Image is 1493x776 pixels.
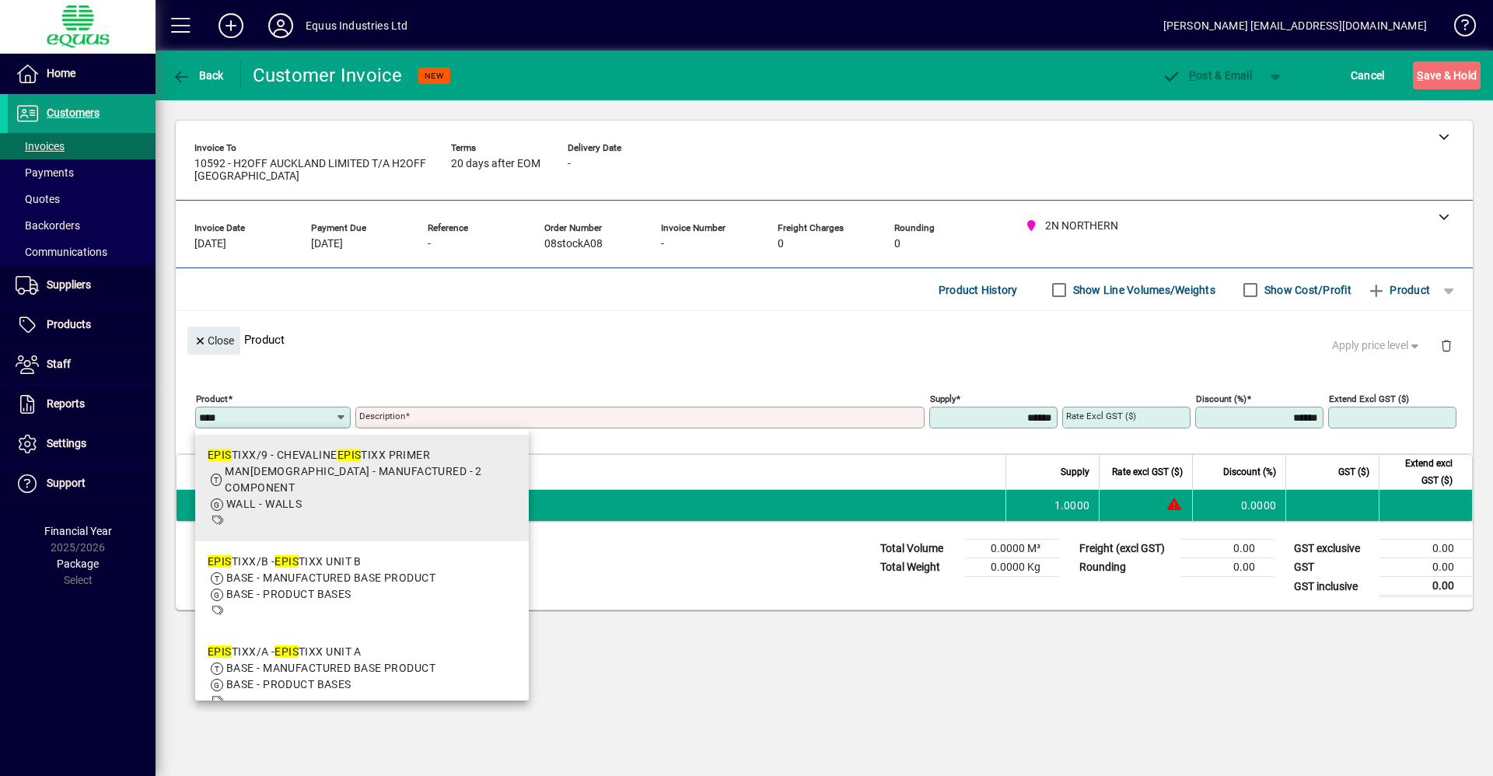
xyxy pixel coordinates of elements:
[8,425,156,463] a: Settings
[1379,558,1473,577] td: 0.00
[226,588,351,600] span: BASE - PRODUCT BASES
[1417,63,1477,88] span: ave & Hold
[930,393,956,404] mat-label: Supply
[195,631,529,722] mat-option: EPISTIXX/A - EPISTIXX UNIT A
[1180,558,1274,577] td: 0.00
[206,12,256,40] button: Add
[1189,69,1196,82] span: P
[337,449,362,461] em: EPIS
[1070,282,1215,298] label: Show Line Volumes/Weights
[8,345,156,384] a: Staff
[16,166,74,179] span: Payments
[1326,332,1428,360] button: Apply price level
[256,12,306,40] button: Profile
[1442,3,1474,54] a: Knowledge Base
[8,306,156,344] a: Products
[1338,463,1369,481] span: GST ($)
[1379,540,1473,558] td: 0.00
[661,238,664,250] span: -
[451,158,540,170] span: 20 days after EOM
[47,107,100,119] span: Customers
[47,437,86,449] span: Settings
[1428,338,1465,352] app-page-header-button: Delete
[16,219,80,232] span: Backorders
[208,554,435,570] div: TIXX/B - TIXX UNIT B
[8,133,156,159] a: Invoices
[778,238,784,250] span: 0
[306,13,408,38] div: Equus Industries Ltd
[208,555,232,568] em: EPIS
[939,278,1018,302] span: Product History
[47,318,91,330] span: Products
[1332,337,1422,354] span: Apply price level
[194,158,428,183] span: 10592 - H2OFF AUCKLAND LIMITED T/A H2OFF [GEOGRAPHIC_DATA]
[168,61,228,89] button: Back
[47,358,71,370] span: Staff
[1286,558,1379,577] td: GST
[156,61,241,89] app-page-header-button: Back
[8,212,156,239] a: Backorders
[208,449,232,461] em: EPIS
[226,678,351,690] span: BASE - PRODUCT BASES
[194,238,226,250] span: [DATE]
[1413,61,1481,89] button: Save & Hold
[1261,282,1351,298] label: Show Cost/Profit
[1072,558,1180,577] td: Rounding
[1162,69,1252,82] span: ost & Email
[1347,61,1389,89] button: Cancel
[1180,540,1274,558] td: 0.00
[8,464,156,503] a: Support
[57,558,99,570] span: Package
[1196,393,1246,404] mat-label: Discount (%)
[1428,327,1465,364] button: Delete
[172,69,224,82] span: Back
[253,63,403,88] div: Customer Invoice
[359,411,405,421] mat-label: Description
[8,159,156,186] a: Payments
[208,644,435,660] div: TIXX/A - TIXX UNIT A
[8,385,156,424] a: Reports
[966,558,1059,577] td: 0.0000 Kg
[225,465,482,494] span: MAN[DEMOGRAPHIC_DATA] - MANUFACTURED - 2 COMPONENT
[1061,463,1089,481] span: Supply
[195,435,529,541] mat-option: EPISTIXX/9 - CHEVALINE EPISTIXX PRIMER
[1379,577,1473,596] td: 0.00
[44,525,112,537] span: Financial Year
[184,333,244,347] app-page-header-button: Close
[208,447,516,463] div: TIXX/9 - CHEVALINE TIXX PRIMER
[872,540,966,558] td: Total Volume
[208,645,232,658] em: EPIS
[1351,63,1385,88] span: Cancel
[226,662,435,674] span: BASE - MANUFACTURED BASE PRODUCT
[428,238,431,250] span: -
[1223,463,1276,481] span: Discount (%)
[16,193,60,205] span: Quotes
[1286,540,1379,558] td: GST exclusive
[1072,540,1180,558] td: Freight (excl GST)
[226,572,435,584] span: BASE - MANUFACTURED BASE PRODUCT
[544,238,603,250] span: 08stockA08
[47,397,85,410] span: Reports
[8,239,156,265] a: Communications
[274,555,299,568] em: EPIS
[176,311,1473,368] div: Product
[1154,61,1260,89] button: Post & Email
[16,140,65,152] span: Invoices
[47,67,75,79] span: Home
[568,158,571,170] span: -
[1192,490,1285,521] td: 0.0000
[1163,13,1427,38] div: [PERSON_NAME] [EMAIL_ADDRESS][DOMAIN_NAME]
[8,186,156,212] a: Quotes
[1112,463,1183,481] span: Rate excl GST ($)
[1286,577,1379,596] td: GST inclusive
[1066,411,1136,421] mat-label: Rate excl GST ($)
[194,328,234,354] span: Close
[1389,455,1453,489] span: Extend excl GST ($)
[8,266,156,305] a: Suppliers
[311,238,343,250] span: [DATE]
[196,393,228,404] mat-label: Product
[195,541,529,631] mat-option: EPISTIXX/B - EPISTIXX UNIT B
[47,477,86,489] span: Support
[872,558,966,577] td: Total Weight
[8,54,156,93] a: Home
